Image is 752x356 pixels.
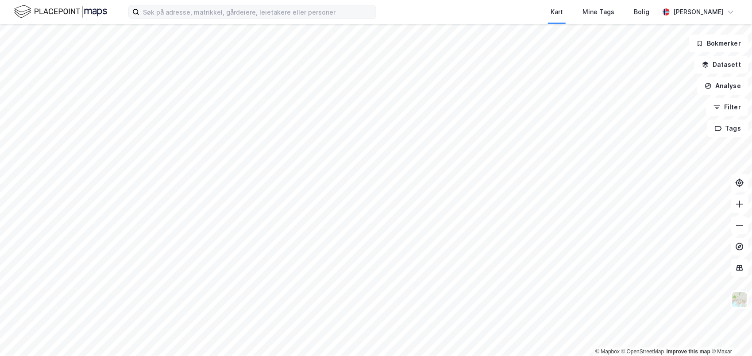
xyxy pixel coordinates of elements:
a: Improve this map [667,348,710,355]
img: Z [731,291,748,308]
input: Søk på adresse, matrikkel, gårdeiere, leietakere eller personer [139,5,376,19]
img: logo.f888ab2527a4732fd821a326f86c7f29.svg [14,4,107,19]
div: Bolig [634,7,649,17]
button: Filter [706,98,748,116]
div: Kart [551,7,563,17]
button: Tags [707,120,748,137]
iframe: Chat Widget [708,313,752,356]
button: Analyse [697,77,748,95]
button: Datasett [694,56,748,74]
div: Mine Tags [582,7,614,17]
div: [PERSON_NAME] [673,7,724,17]
a: OpenStreetMap [621,348,664,355]
button: Bokmerker [689,35,748,52]
a: Mapbox [595,348,620,355]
